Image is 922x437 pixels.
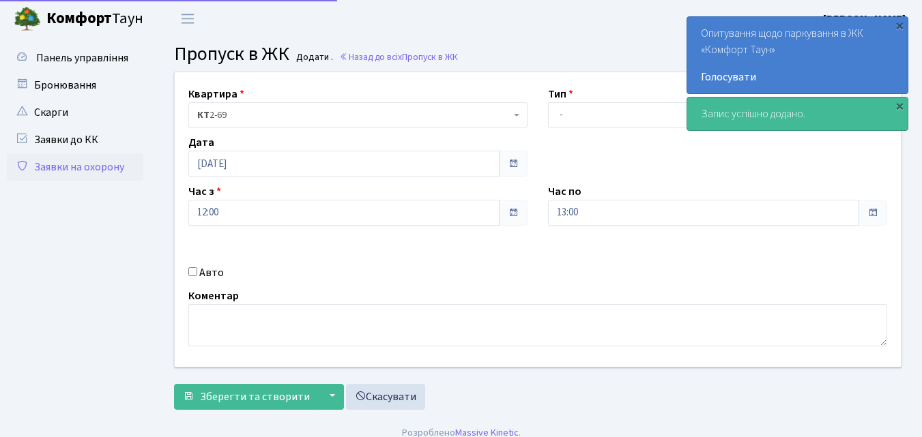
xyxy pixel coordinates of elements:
[188,86,244,102] label: Квартира
[188,102,528,128] span: <b>КТ</b>&nbsp;&nbsp;&nbsp;&nbsp;2-69
[548,183,581,200] label: Час по
[701,69,894,85] a: Голосувати
[7,72,143,99] a: Бронювання
[36,50,128,65] span: Панель управління
[402,50,458,63] span: Пропуск в ЖК
[188,134,214,151] label: Дата
[339,50,458,63] a: Назад до всіхПропуск в ЖК
[687,17,908,93] div: Опитування щодо паркування в ЖК «Комфорт Таун»
[46,7,112,29] b: Комфорт
[188,288,239,304] label: Коментар
[346,384,425,410] a: Скасувати
[7,99,143,126] a: Скарги
[893,99,906,112] div: ×
[174,40,289,67] span: Пропуск в ЖК
[197,108,210,122] b: КТ
[893,18,906,32] div: ×
[46,7,143,31] span: Таун
[7,126,143,153] a: Заявки до КК
[199,265,224,281] label: Авто
[14,5,41,33] img: logo.png
[293,52,333,63] small: Додати .
[687,97,908,130] div: Запис успішно додано.
[188,183,221,200] label: Час з
[7,44,143,72] a: Панель управління
[823,12,906,27] b: [PERSON_NAME]
[174,384,319,410] button: Зберегти та створити
[548,86,573,102] label: Тип
[197,108,510,122] span: <b>КТ</b>&nbsp;&nbsp;&nbsp;&nbsp;2-69
[171,7,205,30] button: Переключити навігацію
[7,153,143,181] a: Заявки на охорону
[823,11,906,27] a: [PERSON_NAME]
[200,389,310,404] span: Зберегти та створити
